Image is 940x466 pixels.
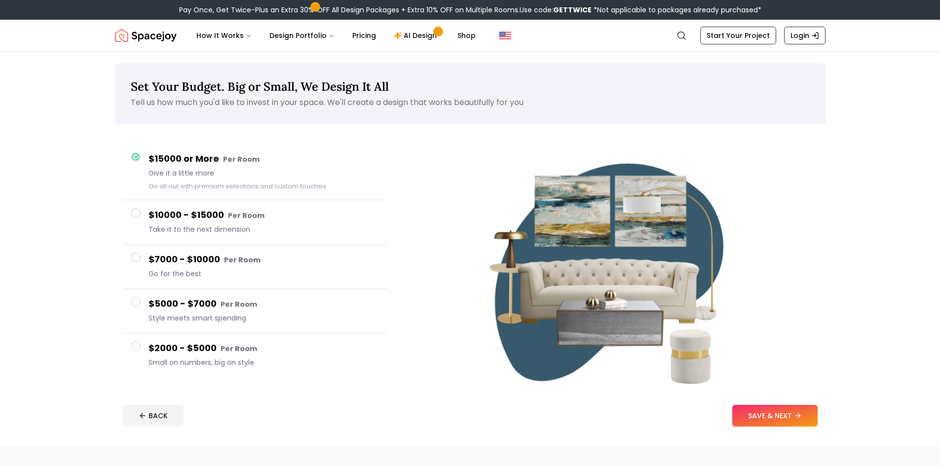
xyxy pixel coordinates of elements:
a: Login [784,27,826,44]
button: How It Works [188,26,260,45]
h4: $2000 - $5000 [149,341,378,356]
a: Spacejoy [115,26,177,45]
h4: $7000 - $10000 [149,252,378,267]
button: $10000 - $15000 Per RoomTake it to the next dimension [123,200,386,245]
a: Start Your Project [700,27,776,44]
button: BACK [123,405,184,427]
button: $15000 or More Per RoomGive it a little moreGo all out with premium selections and custom touches [123,144,386,200]
h4: $10000 - $15000 [149,208,378,222]
small: Per Room [221,299,257,309]
span: Give it a little more [149,168,378,178]
p: Tell us how much you'd like to invest in your space. We'll create a design that works beautifully... [131,97,810,108]
span: Go for the best [149,269,378,279]
button: $7000 - $10000 Per RoomGo for the best [123,245,386,289]
button: $2000 - $5000 Per RoomSmall on numbers, big on style [123,333,386,377]
button: $5000 - $7000 Per RoomStyle meets smart spending [123,289,386,333]
button: SAVE & NEXT [732,405,818,427]
a: AI Design [386,26,448,45]
span: Style meets smart spending [149,313,378,323]
h4: $15000 or More [149,152,378,166]
span: Use code: [520,5,592,15]
button: Design Portfolio [262,26,342,45]
div: Pay Once, Get Twice-Plus an Extra 30% OFF All Design Packages + Extra 10% OFF on Multiple Rooms. [179,5,761,15]
b: GETTWICE [553,5,592,15]
a: Pricing [344,26,384,45]
small: Per Room [224,255,261,265]
h4: $5000 - $7000 [149,297,378,311]
small: Per Room [223,154,260,164]
span: *Not applicable to packages already purchased* [592,5,761,15]
img: United States [499,30,511,41]
span: Set Your Budget. Big or Small, We Design It All [131,79,389,94]
small: Go all out with premium selections and custom touches [149,182,326,190]
span: Take it to the next dimension [149,224,378,234]
a: Shop [450,26,484,45]
nav: Main [188,26,484,45]
img: Spacejoy Logo [115,26,177,45]
nav: Global [115,20,826,51]
span: Small on numbers, big on style [149,358,378,367]
small: Per Room [221,344,257,354]
small: Per Room [228,211,264,220]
